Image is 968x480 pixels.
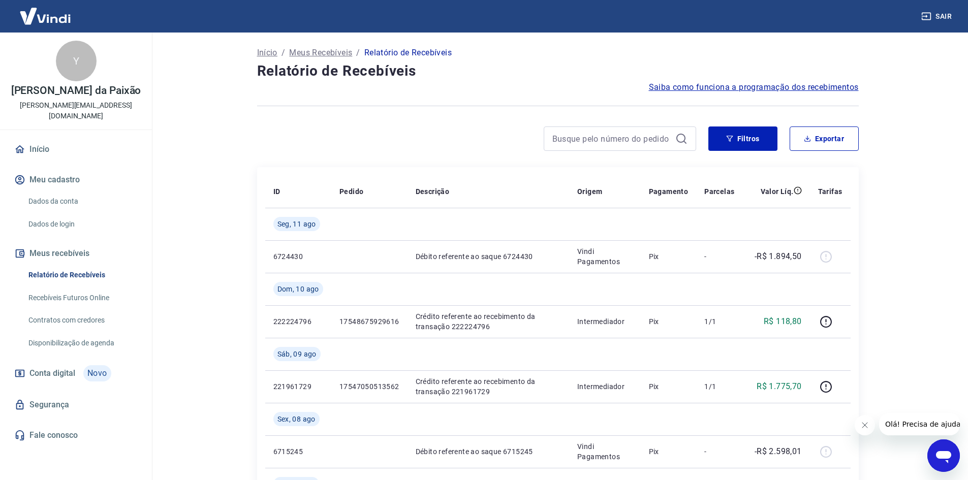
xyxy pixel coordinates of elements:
span: Sáb, 09 ago [277,349,317,359]
p: Pedido [339,186,363,197]
span: Sex, 08 ago [277,414,316,424]
p: - [704,446,734,457]
a: Meus Recebíveis [289,47,352,59]
p: Origem [577,186,602,197]
button: Exportar [790,126,859,151]
p: Débito referente ao saque 6715245 [416,446,561,457]
button: Meus recebíveis [12,242,140,265]
p: 17547050513562 [339,381,399,392]
p: Crédito referente ao recebimento da transação 221961729 [416,376,561,397]
p: R$ 118,80 [764,315,802,328]
p: Vindi Pagamentos [577,246,633,267]
a: Dados de login [24,214,140,235]
p: Descrição [416,186,450,197]
iframe: Mensagem da empresa [879,413,960,435]
p: 1/1 [704,381,734,392]
p: ID [273,186,280,197]
p: Intermediador [577,316,633,327]
a: Início [257,47,277,59]
p: 6724430 [273,251,323,262]
h4: Relatório de Recebíveis [257,61,859,81]
a: Fale conosco [12,424,140,446]
p: Relatório de Recebíveis [364,47,452,59]
iframe: Botão para abrir a janela de mensagens [927,439,960,472]
p: / [356,47,360,59]
p: 6715245 [273,446,323,457]
p: Tarifas [818,186,842,197]
a: Disponibilização de agenda [24,333,140,354]
button: Sair [919,7,956,26]
p: Pix [649,381,689,392]
button: Filtros [708,126,777,151]
p: Parcelas [704,186,734,197]
a: Dados da conta [24,191,140,212]
p: 17548675929616 [339,316,399,327]
p: Vindi Pagamentos [577,441,633,462]
span: Conta digital [29,366,75,380]
span: Novo [83,365,111,381]
p: 1/1 [704,316,734,327]
p: Intermediador [577,381,633,392]
p: Pix [649,446,689,457]
p: Débito referente ao saque 6724430 [416,251,561,262]
p: Valor Líq. [761,186,794,197]
a: Início [12,138,140,161]
iframe: Fechar mensagem [855,415,875,435]
div: Y [56,41,97,81]
a: Saiba como funciona a programação dos recebimentos [649,81,859,93]
p: / [282,47,285,59]
p: [PERSON_NAME][EMAIL_ADDRESS][DOMAIN_NAME] [8,100,144,121]
p: 221961729 [273,381,323,392]
p: Pix [649,251,689,262]
p: Pagamento [649,186,689,197]
button: Meu cadastro [12,169,140,191]
a: Conta digitalNovo [12,361,140,386]
span: Seg, 11 ago [277,219,316,229]
input: Busque pelo número do pedido [552,131,671,146]
p: Crédito referente ao recebimento da transação 222224796 [416,311,561,332]
p: R$ 1.775,70 [757,380,801,393]
p: -R$ 2.598,01 [755,445,802,458]
img: Vindi [12,1,78,31]
p: -R$ 1.894,50 [755,250,802,263]
p: 222224796 [273,316,323,327]
p: [PERSON_NAME] da Paixão [11,85,141,96]
a: Segurança [12,394,140,416]
span: Olá! Precisa de ajuda? [6,7,85,15]
a: Contratos com credores [24,310,140,331]
a: Recebíveis Futuros Online [24,287,140,308]
a: Relatório de Recebíveis [24,265,140,285]
p: - [704,251,734,262]
p: Pix [649,316,689,327]
span: Dom, 10 ago [277,284,319,294]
